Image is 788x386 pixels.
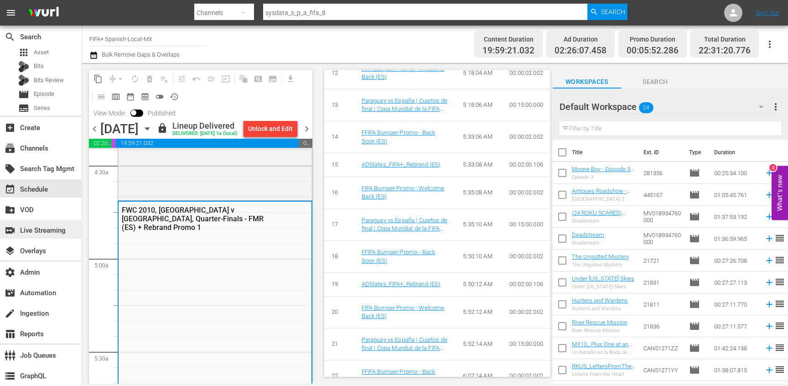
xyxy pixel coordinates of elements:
[502,240,550,272] td: 00:00:02.002
[362,217,447,249] a: Paraguay vs España | Cuartos de final | Copa Mundial de la FIFA Sudáfrica 2010™ | Partido completo
[456,121,502,153] td: 5:33:06 AM
[34,76,64,85] span: Bits Review
[640,315,685,337] td: 21836
[233,70,251,88] span: Refresh All Search Blocks
[18,103,29,114] span: Series
[116,139,299,148] span: 19:59:21.032
[764,190,774,200] svg: Add to Schedule
[710,315,761,337] td: 00:27:11.577
[774,276,785,287] span: reorder
[502,296,550,328] td: 00:00:02.002
[774,255,785,266] span: reorder
[362,249,435,264] a: FFIFA Bumper Promo - Back Soon (ES)
[456,89,502,121] td: 5:18:06 AM
[640,184,685,206] td: 445167
[157,123,168,134] span: lock
[640,250,685,271] td: 21721
[587,4,627,20] button: Search
[640,271,685,293] td: 21831
[89,123,100,135] span: chevron_left
[764,234,774,244] svg: Add to Schedule
[627,33,679,46] div: Promo Duration
[709,140,763,165] th: Duration
[502,273,550,297] td: 00:02:00.106
[109,89,123,104] span: Week Calendar View
[91,88,109,105] span: Day Calendar View
[324,296,354,328] td: 20
[5,143,16,154] span: Channels
[482,46,534,56] span: 19:59:21.032
[638,140,683,165] th: Ext. ID
[456,177,502,209] td: 5:35:08 AM
[572,341,632,355] a: MX10_ Plus One at an Amish Wedding
[299,139,312,148] span: 01:28:39.224
[710,162,761,184] td: 00:25:34.100
[553,76,621,88] span: Workspaces
[684,140,709,165] th: Type
[130,110,137,116] span: Toggle to switch from Published to Draft view.
[324,153,354,177] td: 15
[769,164,777,172] div: 2
[689,277,700,288] span: Episode
[100,51,180,58] span: Bulk Remove Gaps & Overlaps
[105,72,128,86] span: Remove Gaps & Overlaps
[699,46,751,56] span: 22:31:20.776
[774,298,785,309] span: reorder
[111,92,120,101] span: calendar_view_week_outlined
[770,101,781,112] span: more_vert
[111,139,116,148] span: 00:05:52.286
[774,233,785,244] span: reorder
[140,92,150,101] span: preview_outlined
[128,72,142,86] span: Loop Content
[5,370,16,381] span: GraphQL
[502,177,550,209] td: 00:00:02.002
[244,120,297,137] button: Unlock and Edit
[640,206,685,228] td: MV018934760000
[710,337,761,359] td: 01:42:24.138
[764,277,774,287] svg: Add to Schedule
[555,46,607,56] span: 02:26:07.458
[362,368,435,384] a: FFIFA Bumper Promo - Back Soon (ES)
[167,89,181,104] span: View History
[710,184,761,206] td: 01:05:45.761
[689,167,700,178] span: Episode
[34,104,50,113] span: Series
[5,122,16,133] span: Create
[572,240,604,246] div: Deadstream
[764,256,774,266] svg: Add to Schedule
[155,92,164,101] span: toggle_off
[324,57,354,89] td: 12
[301,123,312,135] span: chevron_right
[324,121,354,153] td: 14
[555,33,607,46] div: Ad Duration
[5,329,16,339] span: Reports
[572,196,636,202] div: [GEOGRAPHIC_DATA] 2
[362,281,441,287] a: ADSlates_FIFA+_Rebrand (ES)
[18,47,29,58] span: Asset
[5,287,16,298] span: Automation
[689,189,700,200] span: Episode
[572,262,629,268] div: The Ungutted Mystery
[572,188,632,208] a: Antiques Roadshow - [GEOGRAPHIC_DATA] 2 (S47E13)
[456,153,502,177] td: 5:33:08 AM
[710,250,761,271] td: 00:27:26.708
[5,163,16,174] span: Search Tag Mgmt
[91,72,105,86] span: Copy Lineup
[710,359,761,381] td: 01:38:07.815
[572,218,636,224] div: Deadstream
[502,328,550,360] td: 00:15:00.000
[324,328,354,360] td: 21
[34,62,44,71] span: Bits
[764,321,774,331] svg: Add to Schedule
[774,320,785,331] span: reorder
[280,70,298,88] span: Download as CSV
[126,92,135,101] span: date_range_outlined
[5,204,16,215] span: VOD
[689,255,700,266] span: Episode
[22,2,66,24] img: ans4CAIJ8jUAAAAAAAAAAAAAAAAAAAAAAAAgQb4GAAAAAAAAAAAAAAAAAAAAAAAAJMjXAAAAAAAAAAAAAAAAAAAAAAAAgAT5G...
[218,72,233,86] span: Update Metadata from Key Asset
[502,153,550,177] td: 00:02:00.106
[324,240,354,272] td: 18
[5,308,16,319] span: Ingestion
[362,185,445,200] a: FIFA Bumper Promo - Welcome Back (ES)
